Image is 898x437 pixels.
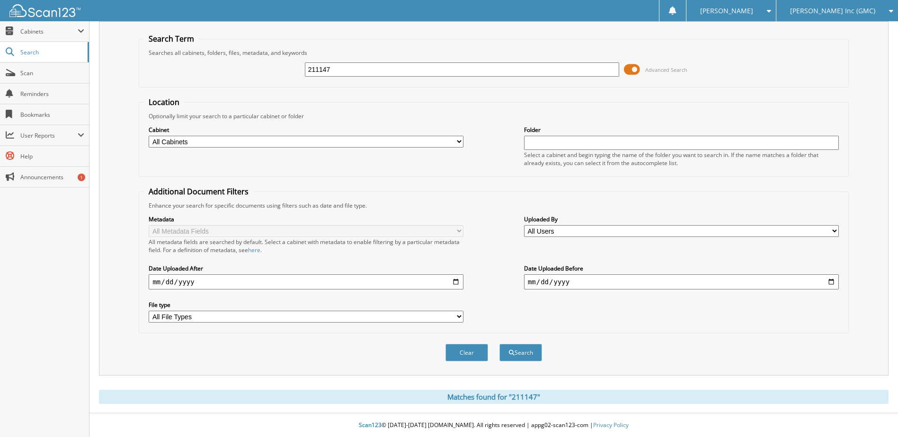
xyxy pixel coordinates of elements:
[149,274,463,289] input: start
[149,264,463,272] label: Date Uploaded After
[700,8,753,14] span: [PERSON_NAME]
[20,152,84,160] span: Help
[78,174,85,181] div: 1
[144,34,199,44] legend: Search Term
[144,97,184,107] legend: Location
[20,27,78,35] span: Cabinets
[524,151,839,167] div: Select a cabinet and begin typing the name of the folder you want to search in. If the name match...
[20,90,84,98] span: Reminders
[149,215,463,223] label: Metadata
[20,48,83,56] span: Search
[524,126,839,134] label: Folder
[645,66,687,73] span: Advanced Search
[593,421,629,429] a: Privacy Policy
[359,421,382,429] span: Scan123
[149,126,463,134] label: Cabinet
[248,246,260,254] a: here
[149,238,463,254] div: All metadata fields are searched by default. Select a cabinet with metadata to enable filtering b...
[9,4,80,17] img: scan123-logo-white.svg
[20,131,78,140] span: User Reports
[20,111,84,119] span: Bookmarks
[524,215,839,223] label: Uploaded By
[445,344,488,361] button: Clear
[20,69,84,77] span: Scan
[524,264,839,272] label: Date Uploaded Before
[144,112,843,120] div: Optionally limit your search to a particular cabinet or folder
[144,49,843,57] div: Searches all cabinets, folders, files, metadata, and keywords
[89,414,898,437] div: © [DATE]-[DATE] [DOMAIN_NAME]. All rights reserved | appg02-scan123-com |
[144,201,843,210] div: Enhance your search for specific documents using filters such as date and file type.
[99,390,889,404] div: Matches found for "211147"
[790,8,875,14] span: [PERSON_NAME] Inc (GMC)
[524,274,839,289] input: end
[20,173,84,181] span: Announcements
[149,301,463,309] label: File type
[144,186,253,197] legend: Additional Document Filters
[499,344,542,361] button: Search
